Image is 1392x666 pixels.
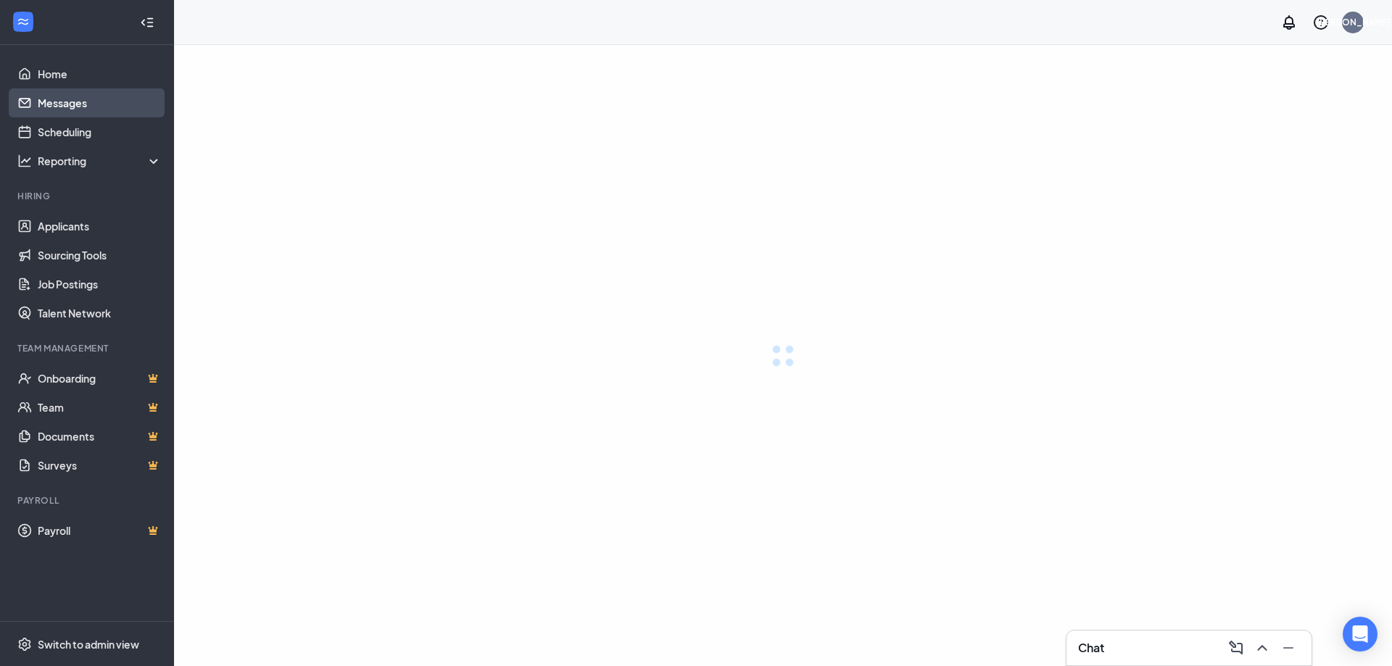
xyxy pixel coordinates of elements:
[38,393,162,422] a: TeamCrown
[1227,639,1245,657] svg: ComposeMessage
[1277,636,1300,659] button: Minimize
[38,299,162,328] a: Talent Network
[38,516,162,545] a: PayrollCrown
[38,88,162,117] a: Messages
[38,212,162,241] a: Applicants
[17,190,159,202] div: Hiring
[38,154,162,168] div: Reporting
[38,364,162,393] a: OnboardingCrown
[16,14,30,29] svg: WorkstreamLogo
[1280,14,1298,31] svg: Notifications
[38,117,162,146] a: Scheduling
[38,422,162,451] a: DocumentsCrown
[140,15,154,30] svg: Collapse
[38,270,162,299] a: Job Postings
[1225,636,1248,659] button: ComposeMessage
[1280,639,1297,657] svg: Minimize
[1316,16,1391,28] div: [PERSON_NAME]
[1251,636,1274,659] button: ChevronUp
[17,494,159,507] div: Payroll
[17,342,159,354] div: Team Management
[1343,617,1377,652] div: Open Intercom Messenger
[38,637,139,652] div: Switch to admin view
[1312,14,1330,31] svg: QuestionInfo
[1078,640,1104,656] h3: Chat
[38,241,162,270] a: Sourcing Tools
[17,154,32,168] svg: Analysis
[17,637,32,652] svg: Settings
[1254,639,1271,657] svg: ChevronUp
[38,451,162,480] a: SurveysCrown
[38,59,162,88] a: Home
